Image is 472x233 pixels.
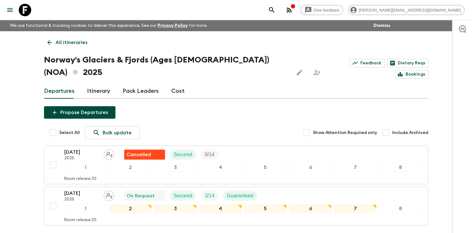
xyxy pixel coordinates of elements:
p: 0 / 14 [205,151,214,158]
div: 8 [379,205,421,213]
h1: Norway's Glaciers & Fjords (Ages [DEMOGRAPHIC_DATA]) (NOA) 2025 [44,54,289,79]
span: Give feedback [310,8,343,12]
a: Cost [171,84,185,99]
p: Room release: 30 [64,218,96,223]
div: [PERSON_NAME][EMAIL_ADDRESS][DOMAIN_NAME] [348,5,465,15]
a: Feedback [350,59,385,67]
p: Bulk update [103,129,132,136]
p: 3 / 14 [205,192,214,200]
p: Cancelled [127,151,151,158]
a: Privacy Policy [158,23,188,28]
div: 3 [154,163,197,171]
div: Secured [170,191,196,201]
div: 2 [109,163,152,171]
p: On Request [127,192,155,200]
span: Select All [59,130,80,136]
a: Give feedback [300,5,343,15]
div: Flash Pack cancellation [124,150,165,160]
p: [DATE] [64,148,99,156]
div: Trip Fill [201,191,218,201]
button: [DATE]2025Assign pack leaderFlash Pack cancellationSecuredTrip Fill12345678Room release:30 [44,146,428,184]
div: 8 [379,163,421,171]
button: [DATE]2025Assign pack leaderOn RequestSecuredTrip FillGuaranteed12345678Room release:30 [44,187,428,226]
div: Trip Fill [201,150,218,160]
div: 1 [64,163,107,171]
a: All itineraries [44,36,91,49]
div: 6 [289,205,332,213]
p: 2025 [64,156,99,161]
p: We use functional & tracking cookies to deliver this experience. See our for more. [7,20,210,31]
button: Propose Departures [44,106,115,119]
p: Room release: 30 [64,176,96,181]
p: 2025 [64,197,99,202]
a: Dietary Reqs [387,59,428,67]
button: Edit this itinerary [293,66,306,79]
a: Bookings [395,70,428,79]
a: Pack Leaders [123,84,159,99]
div: 1 [64,205,107,213]
div: 5 [244,163,287,171]
div: 7 [334,205,377,213]
p: Secured [174,192,192,200]
span: Include Archived [392,130,428,136]
button: menu [4,4,16,16]
a: Bulk update [85,126,139,139]
a: Departures [44,84,75,99]
span: Show Attention Required only [313,130,377,136]
button: search adventures [265,4,278,16]
div: 6 [289,163,332,171]
div: 4 [199,163,241,171]
a: Itinerary [87,84,110,99]
div: 3 [154,205,197,213]
button: Dismiss [372,21,392,30]
div: 2 [109,205,152,213]
p: Guaranteed [227,192,253,200]
div: 7 [334,163,377,171]
span: Assign pack leader [104,151,114,156]
span: Assign pack leader [104,192,114,197]
div: Secured [170,150,196,160]
div: 4 [199,205,241,213]
p: All itineraries [56,39,87,46]
span: Share this itinerary [311,66,323,79]
span: [PERSON_NAME][EMAIL_ADDRESS][DOMAIN_NAME] [355,8,464,12]
div: 5 [244,205,287,213]
p: Secured [174,151,192,158]
p: [DATE] [64,190,99,197]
